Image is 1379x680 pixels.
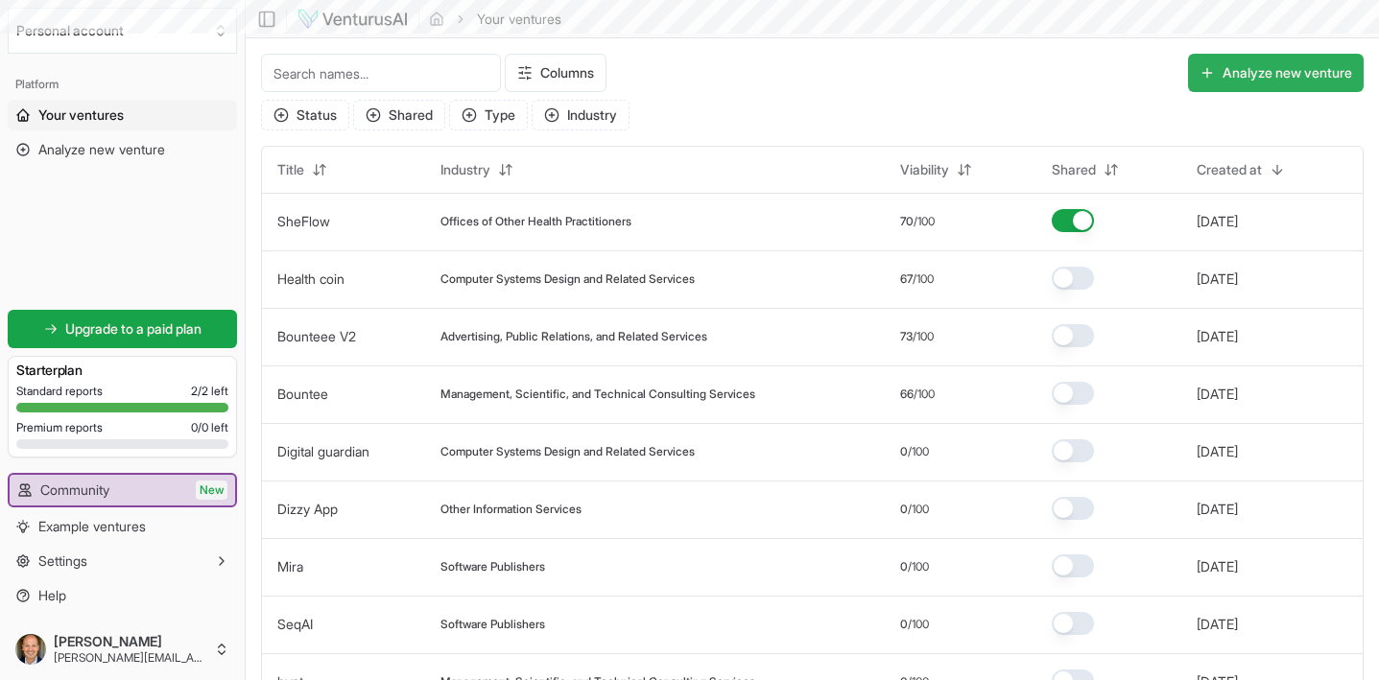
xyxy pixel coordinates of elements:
button: Bountee [277,385,328,404]
button: [DATE] [1197,557,1238,576]
span: Industry [440,160,490,179]
span: 0 / 0 left [191,420,228,435]
button: [DATE] [1197,500,1238,519]
a: Example ventures [8,511,237,542]
img: ACg8ocLa5xxE3R8ZIEFne5bTdCU1zWTkTpq29NcTO6LX9DCsxaBfRT2J=s96-c [15,634,46,665]
span: 66 [900,387,914,402]
span: Created at [1197,160,1262,179]
span: /100 [914,387,935,402]
span: /100 [908,559,929,574]
button: Shared [353,100,445,130]
button: Type [449,100,528,130]
span: Software Publishers [440,559,545,574]
span: Standard reports [16,384,103,399]
div: Platform [8,69,237,100]
a: SheFlow [277,213,330,229]
span: 0 [900,444,908,459]
span: /100 [908,617,929,632]
button: Status [261,100,349,130]
span: Analyze new venture [38,140,165,159]
span: /100 [908,444,929,459]
button: [PERSON_NAME][PERSON_NAME][EMAIL_ADDRESS][DOMAIN_NAME] [8,626,237,672]
span: Title [277,160,304,179]
a: CommunityNew [10,475,235,505]
a: Dizzy App [277,501,338,517]
span: /100 [913,271,934,287]
span: Your ventures [38,106,124,125]
span: Upgrade to a paid plan [65,319,202,339]
button: [DATE] [1197,270,1238,289]
a: Help [8,580,237,611]
button: Shared [1040,154,1130,185]
span: Other Information Services [440,502,582,517]
span: Management, Scientific, and Technical Consulting Services [440,387,755,402]
span: Shared [1052,160,1096,179]
button: Digital guardian [277,442,369,461]
button: Analyze new venture [1188,54,1364,92]
span: 0 [900,502,908,517]
a: Health coin [277,270,345,287]
button: Industry [429,154,525,185]
span: /100 [908,502,929,517]
a: Analyze new venture [8,134,237,165]
span: Viability [900,160,949,179]
span: 70 [900,214,914,229]
button: Settings [8,546,237,576]
span: Help [38,586,66,605]
a: Upgrade to a paid plan [8,310,237,348]
button: [DATE] [1197,212,1238,231]
span: 2 / 2 left [191,384,228,399]
span: 73 [900,329,913,344]
button: Bounteee V2 [277,327,356,346]
a: SeqAI [277,616,313,632]
a: Mira [277,558,303,574]
input: Search names... [261,54,501,92]
button: Created at [1185,154,1296,185]
button: [DATE] [1197,327,1238,346]
span: Example ventures [38,517,146,536]
span: Premium reports [16,420,103,435]
button: Viability [889,154,984,185]
span: /100 [913,329,934,344]
button: [DATE] [1197,385,1238,404]
a: Bountee [277,386,328,402]
a: Your ventures [8,100,237,130]
span: Community [40,481,109,500]
a: Digital guardian [277,443,369,459]
span: 0 [900,617,908,632]
span: 0 [900,559,908,574]
button: Title [266,154,339,185]
span: /100 [914,214,935,229]
span: Offices of Other Health Practitioners [440,214,631,229]
span: Computer Systems Design and Related Services [440,444,695,459]
span: 67 [900,271,913,287]
button: [DATE] [1197,615,1238,634]
span: Software Publishers [440,617,545,632]
span: Settings [38,551,87,571]
span: Computer Systems Design and Related Services [440,271,695,287]
span: [PERSON_NAME] [54,633,206,650]
button: Health coin [277,270,345,289]
span: [PERSON_NAME][EMAIL_ADDRESS][DOMAIN_NAME] [54,650,206,666]
span: New [196,481,227,500]
h3: Starter plan [16,361,228,380]
button: [DATE] [1197,442,1238,461]
span: Advertising, Public Relations, and Related Services [440,329,707,344]
button: Industry [532,100,630,130]
button: Columns [505,54,606,92]
button: SheFlow [277,212,330,231]
a: Bounteee V2 [277,328,356,344]
button: Dizzy App [277,500,338,519]
button: SeqAI [277,615,313,634]
button: Mira [277,557,303,576]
